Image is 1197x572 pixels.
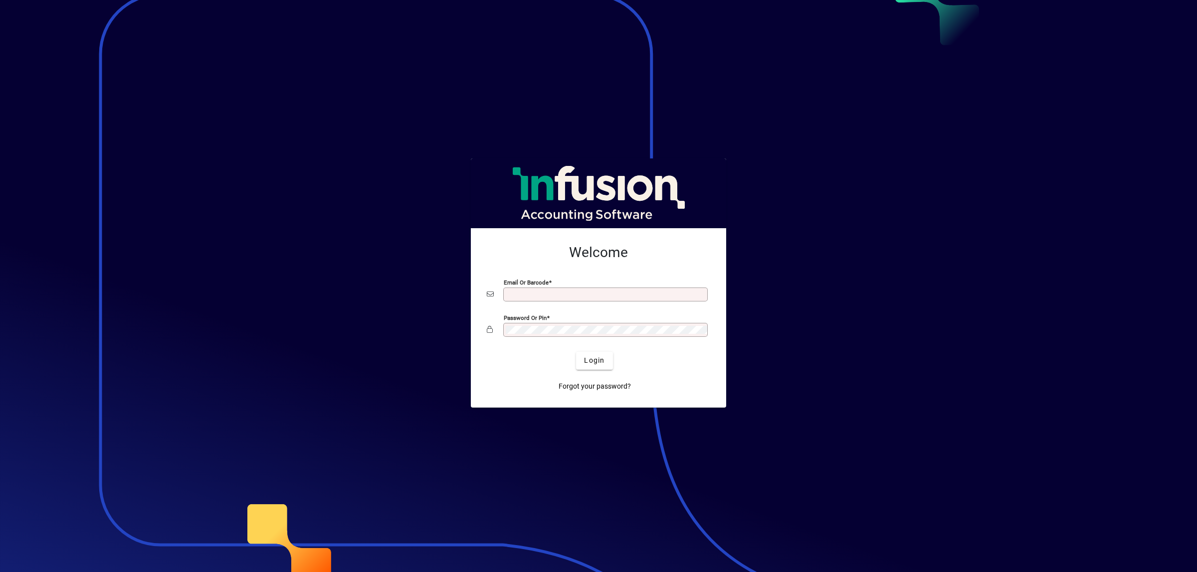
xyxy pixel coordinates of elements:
span: Login [584,355,604,366]
mat-label: Email or Barcode [504,279,549,286]
mat-label: Password or Pin [504,314,547,321]
span: Forgot your password? [559,381,631,392]
h2: Welcome [487,244,710,261]
a: Forgot your password? [555,378,635,396]
button: Login [576,352,612,370]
